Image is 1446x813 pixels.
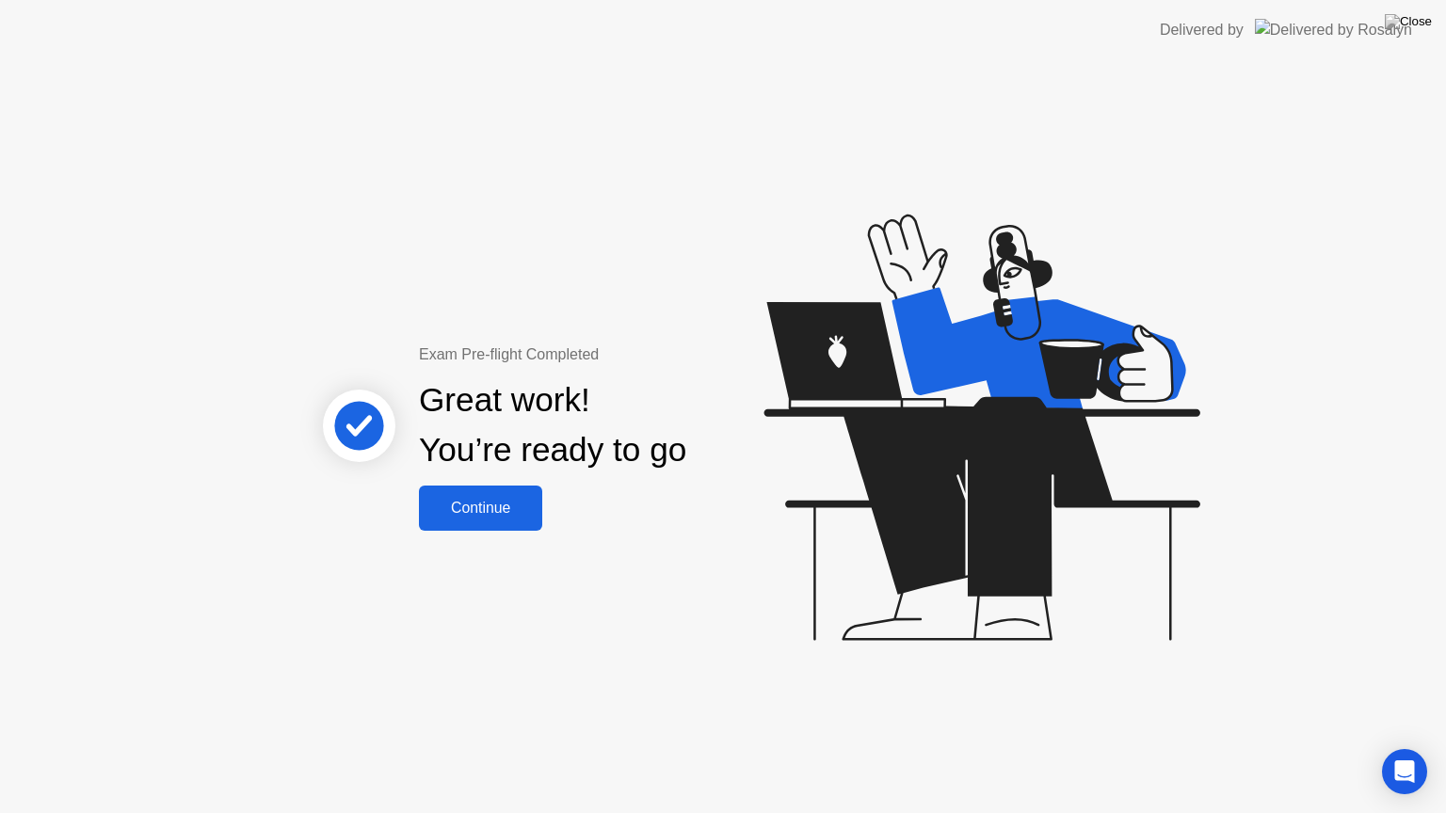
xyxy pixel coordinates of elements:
[1160,19,1244,41] div: Delivered by
[425,500,537,517] div: Continue
[1385,14,1432,29] img: Close
[419,343,808,366] div: Exam Pre-flight Completed
[1255,19,1412,40] img: Delivered by Rosalyn
[1382,749,1427,794] div: Open Intercom Messenger
[419,486,542,531] button: Continue
[419,375,686,475] div: Great work! You’re ready to go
